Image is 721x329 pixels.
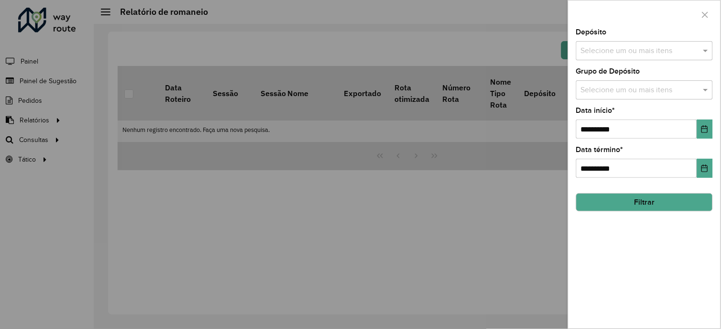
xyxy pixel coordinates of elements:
[576,144,623,155] label: Data término
[697,159,713,178] button: Choose Date
[576,66,640,77] label: Grupo de Depósito
[576,193,713,211] button: Filtrar
[576,105,615,116] label: Data início
[697,120,713,139] button: Choose Date
[576,26,607,38] label: Depósito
